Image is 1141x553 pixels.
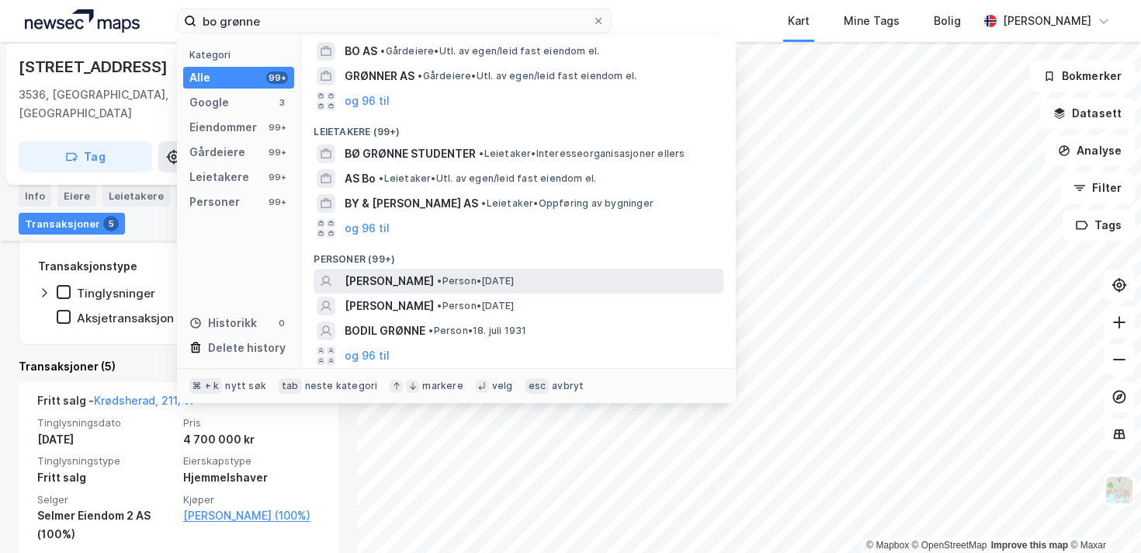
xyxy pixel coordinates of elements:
div: Gårdeiere [189,143,245,162]
a: Improve this map [991,540,1068,551]
div: 5 [103,216,119,231]
div: tab [279,378,302,394]
a: [PERSON_NAME] (100%) [183,506,320,525]
div: Kart [788,12,810,30]
div: Kontrollprogram for chat [1063,478,1141,553]
div: Personer [189,193,240,211]
button: Analyse [1045,135,1135,166]
span: GRØNNER AS [345,67,414,85]
span: BY & [PERSON_NAME] AS [345,194,478,213]
span: • [437,275,442,287]
button: Bokmerker [1030,61,1135,92]
div: 99+ [266,71,288,84]
div: Mine Tags [844,12,900,30]
span: Tinglysningstype [37,454,174,468]
div: markere [422,380,463,392]
div: Personer (99+) [301,241,736,269]
a: OpenStreetMap [912,540,987,551]
div: Hjemmelshaver [183,468,320,487]
div: Datasett [176,185,234,207]
div: 3 [276,96,288,109]
span: Person • 18. juli 1931 [428,325,526,337]
div: 99+ [266,121,288,134]
div: Leietakere (99+) [301,113,736,141]
img: Z [1105,475,1134,505]
button: Datasett [1040,98,1135,129]
div: Fritt salg [37,468,174,487]
div: Transaksjoner (5) [19,357,338,376]
span: Eierskapstype [183,454,320,468]
img: logo.a4113a55bc3d86da70a041830d287a7e.svg [25,9,140,33]
div: 0 [276,317,288,329]
div: Transaksjonstype [38,257,137,276]
span: • [479,148,484,159]
span: BØ GRØNNE STUDENTER [345,144,476,163]
div: Aksjetransaksjon [77,311,174,325]
button: og 96 til [345,92,390,110]
div: Info [19,185,51,207]
div: velg [492,380,513,392]
button: og 96 til [345,219,390,238]
div: Bolig [934,12,961,30]
div: 99+ [266,171,288,183]
div: Historikk [189,314,257,332]
span: BO AS [345,42,377,61]
span: • [428,325,433,336]
span: Leietaker • Oppføring av bygninger [481,197,654,210]
span: • [379,172,383,184]
div: Eiendommer [189,118,257,137]
span: • [380,45,385,57]
span: AS Bo [345,169,376,188]
span: Gårdeiere • Utl. av egen/leid fast eiendom el. [418,70,636,82]
div: nytt søk [225,380,266,392]
div: Fritt salg - [37,391,196,416]
div: Leietakere [189,168,249,186]
div: 99+ [266,146,288,158]
button: Filter [1060,172,1135,203]
div: neste kategori [305,380,378,392]
div: [PERSON_NAME] [1003,12,1091,30]
div: Kategori [189,49,294,61]
button: Tags [1063,210,1135,241]
span: Kjøper [183,493,320,506]
span: Leietaker • Utl. av egen/leid fast eiendom el. [379,172,596,185]
div: avbryt [552,380,584,392]
span: • [481,197,486,209]
div: Selmer Eiendom 2 AS (100%) [37,506,174,544]
div: esc [525,378,550,394]
div: [DATE] [37,430,174,449]
span: Tinglysningsdato [37,416,174,430]
div: [STREET_ADDRESS] [19,54,171,79]
div: 4 700 000 kr [183,430,320,449]
button: og 96 til [345,346,390,365]
a: Mapbox [866,540,909,551]
div: Leietakere [102,185,170,207]
a: Krødsherad, 211/47 [94,394,196,407]
span: BODIL GRØNNE [345,322,425,340]
span: Leietaker • Interesseorganisasjoner ellers [479,148,685,160]
div: Google [189,93,229,112]
div: Tinglysninger [77,286,155,301]
span: [PERSON_NAME] [345,297,434,315]
div: ⌘ + k [189,378,222,394]
div: Delete history [208,339,286,357]
div: Eiere [57,185,96,207]
span: • [437,300,442,311]
span: Selger [37,493,174,506]
div: 3536, [GEOGRAPHIC_DATA], [GEOGRAPHIC_DATA] [19,85,247,123]
span: Pris [183,416,320,430]
span: Person • [DATE] [437,275,514,287]
span: Person • [DATE] [437,300,514,312]
div: Transaksjoner [19,213,125,235]
input: Søk på adresse, matrikkel, gårdeiere, leietakere eller personer [196,9,592,33]
span: Gårdeiere • Utl. av egen/leid fast eiendom el. [380,45,599,57]
span: • [418,70,422,82]
iframe: Chat Widget [1063,478,1141,553]
div: Alle [189,68,210,87]
span: [PERSON_NAME] [345,272,434,290]
button: Tag [19,141,152,172]
div: 99+ [266,196,288,208]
